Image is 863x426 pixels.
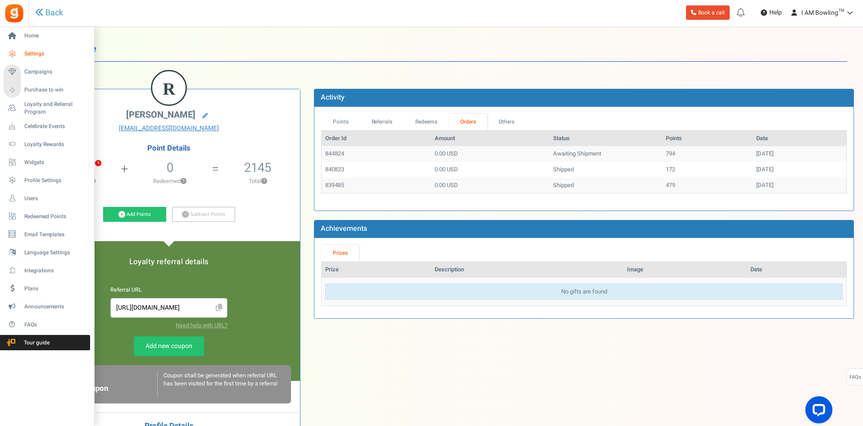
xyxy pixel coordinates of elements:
p: Total [220,177,295,185]
a: Users [4,191,90,206]
span: Purchase to win [24,86,87,94]
a: Purchase to win [4,82,90,98]
th: Prize [322,262,431,278]
td: 0.00 USD [431,162,549,178]
img: Gratisfaction [4,3,24,23]
span: Tour guide [4,339,67,347]
h5: Loyalty referral details [47,258,291,266]
th: Order Id [322,131,431,147]
div: [DATE] [756,181,843,190]
span: Integrations [24,267,87,275]
th: Image [623,262,747,278]
td: 840823 [322,162,431,178]
span: I AM Bowling™ [801,8,844,18]
span: [PERSON_NAME] [126,108,195,121]
a: Need help with URL? [176,321,227,330]
a: Loyalty Rewards [4,137,90,152]
a: Subtract Points [172,207,235,222]
div: [DATE] [756,150,843,158]
span: Plans [24,285,87,293]
td: 844824 [322,146,431,162]
td: 479 [662,178,753,193]
span: Click to Copy [212,300,226,316]
div: No gifts are found [325,284,843,300]
a: Home [4,28,90,44]
span: Home [24,32,87,40]
h6: Loyalty Referral Coupon [53,376,157,393]
a: [EMAIL_ADDRESS][DOMAIN_NAME] [45,124,293,133]
td: 172 [662,162,753,178]
span: Settings [24,50,87,58]
a: Campaigns [4,64,90,80]
a: Integrations [4,263,90,278]
span: Announcements [24,303,87,311]
a: Add Points [103,207,166,222]
a: Help [757,5,786,20]
h6: Referral URL [110,287,227,293]
th: Amount [431,131,549,147]
td: 0.00 USD [431,146,549,162]
a: Referrals [360,114,404,130]
b: Activity [321,92,345,103]
span: Profile Settings [24,177,87,184]
a: Celebrate Events [4,119,90,134]
h5: 2145 [244,161,271,174]
a: Add new coupon [134,336,204,356]
span: Celebrate Events [24,123,87,130]
h1: User Profile [44,36,847,62]
h5: 0 [167,161,173,174]
div: [DATE] [756,165,843,174]
a: Widgets [4,155,90,170]
p: Redeemed [129,177,211,185]
td: Awaiting Shipment [550,146,662,162]
b: Achievements [321,223,367,234]
span: Help [767,8,782,17]
a: Plans [4,281,90,296]
span: Campaigns [24,68,87,76]
a: FAQs [4,317,90,332]
span: Widgets [24,159,87,166]
td: 0.00 USD [431,178,549,193]
a: Redeemed Points [4,209,90,224]
th: Date [747,262,846,278]
button: ? [181,179,186,184]
td: Shipped [550,162,662,178]
a: Loyalty and Referral Program [4,101,90,116]
a: Announcements [4,299,90,314]
a: Language Settings [4,245,90,260]
span: Users [24,195,87,202]
span: Loyalty and Referral Program [24,101,90,116]
th: Status [550,131,662,147]
td: 794 [662,146,753,162]
figcaption: R [152,71,186,106]
a: Profile Settings [4,173,90,188]
span: Loyalty Rewards [24,141,87,148]
button: ? [261,179,267,184]
span: Language Settings [24,249,87,257]
span: Email Templates [24,231,87,238]
div: Coupon shall be generated when referral URL has been visited for the first time by a referral [157,371,285,397]
th: Description [431,262,623,278]
span: FAQs [849,369,861,386]
a: Prizes [321,245,359,261]
a: Settings [4,46,90,62]
td: 839485 [322,178,431,193]
th: Points [662,131,753,147]
th: Date [753,131,846,147]
h4: Point Details [38,144,300,152]
a: Book a call [686,5,730,20]
a: Others [487,114,526,130]
a: Orders [449,114,487,130]
a: Redeems [404,114,449,130]
a: Email Templates [4,227,90,242]
span: FAQs [24,321,87,329]
a: Points [321,114,360,130]
td: Shipped [550,178,662,193]
span: Redeemed Points [24,213,87,220]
